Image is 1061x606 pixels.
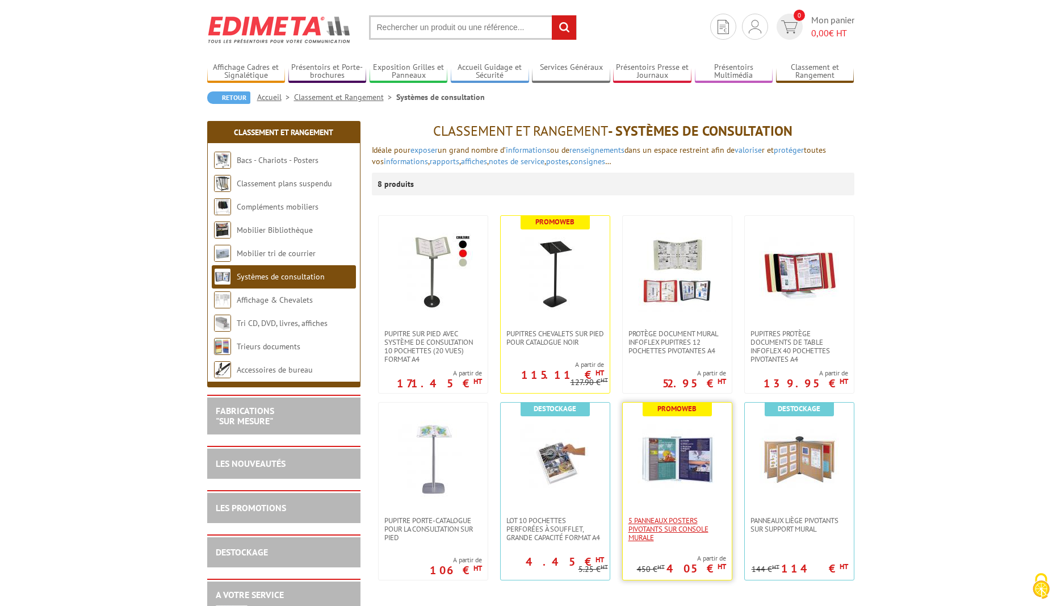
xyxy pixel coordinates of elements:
h1: - Systèmes de consultation [372,124,854,139]
input: Rechercher un produit ou une référence... [369,15,577,40]
a: valorise [735,145,762,155]
a: notes de service [489,156,544,166]
a: LES PROMOTIONS [216,502,286,513]
a: consignes [571,156,605,166]
a: Systèmes de consultation [237,271,325,282]
img: Compléments mobiliers [214,198,231,215]
img: Pupitres protège documents de table Infoflex 40 pochettes pivotantes A4 [760,233,839,312]
a: Affichage & Chevalets [237,295,313,305]
a: LES NOUVEAUTÉS [216,458,286,469]
a: Présentoirs Multimédia [695,62,773,81]
span: Lot 10 Pochettes perforées à soufflet, grande capacité format A4 [506,516,604,542]
img: Bacs - Chariots - Posters [214,152,231,169]
img: Classement plans suspendu [214,175,231,192]
a: renseignements [569,145,624,155]
img: Trieurs documents [214,338,231,355]
sup: HT [595,555,604,565]
span: A partir de [397,369,482,378]
li: Systèmes de consultation [396,91,485,103]
img: Edimeta [207,9,352,51]
a: Pupitres protège documents de table Infoflex 40 pochettes pivotantes A4 [745,329,854,363]
img: devis rapide [718,20,729,34]
sup: HT [473,563,482,573]
a: Lot 10 Pochettes perforées à soufflet, grande capacité format A4 [501,516,610,542]
span: A partir de [637,554,726,563]
span: Mon panier [811,14,854,40]
a: rapports [430,156,459,166]
img: devis rapide [749,20,761,34]
p: 115.11 € [521,371,604,378]
a: Pupitre porte-catalogue pour la consultation sur pied [379,516,488,542]
img: Affichage & Chevalets [214,291,231,308]
span: Classement et Rangement [433,122,608,140]
p: 450 € [637,565,665,574]
img: Mobilier tri de courrier [214,245,231,262]
a: Classement et Rangement [234,127,333,137]
span: A partir de [764,369,848,378]
img: Protège document mural Infoflex pupitres 12 pochettes pivotantes A4 [638,233,716,312]
img: Tri CD, DVD, livres, affiches [214,315,231,332]
img: Accessoires de bureau [214,361,231,378]
button: Cookies (fenêtre modale) [1021,567,1061,606]
a: Accueil [257,92,294,102]
p: 144 € [752,565,779,574]
a: informations [506,145,550,155]
a: Classement et Rangement [776,62,854,81]
b: Destockage [534,404,576,413]
p: 52.95 € [662,380,726,387]
a: affiches [461,156,487,166]
span: A partir de [501,360,604,369]
span: Protège document mural Infoflex pupitres 12 pochettes pivotantes A4 [628,329,726,355]
span: Pupitres protège documents de table Infoflex 40 pochettes pivotantes A4 [750,329,848,363]
b: Destockage [778,404,820,413]
p: 114 € [781,565,848,572]
a: devis rapide 0 Mon panier 0,00€ HT [774,14,854,40]
img: Systèmes de consultation [214,268,231,285]
span: Idéale pour [372,145,410,155]
sup: HT [718,377,726,386]
sup: HT [718,562,726,571]
a: Panneaux liège pivotants sur support mural [745,516,854,533]
b: Promoweb [535,217,574,227]
a: DESTOCKAGE [216,546,268,558]
a: Accueil Guidage et Sécurité [451,62,529,81]
a: Protège document mural Infoflex pupitres 12 pochettes pivotantes A4 [623,329,732,355]
a: Services Généraux [532,62,610,81]
a: 5 panneaux posters pivotants sur console murale [623,516,732,542]
span: un grand nombre d’ ou de dans un espace restreint afin de r et toutes vos , , , , , … [372,145,826,166]
p: 171.45 € [397,380,482,387]
p: 127.90 € [571,378,608,387]
a: informations [384,156,428,166]
sup: HT [840,377,848,386]
a: Compléments mobiliers [237,202,318,212]
p: 5.25 € [578,565,608,574]
p: 139.95 € [764,380,848,387]
sup: HT [601,563,608,571]
img: Mobilier Bibliothèque [214,221,231,239]
p: 4.45 € [526,558,604,565]
span: Panneaux liège pivotants sur support mural [750,516,848,533]
a: Présentoirs et Porte-brochures [288,62,367,81]
a: Bacs - Chariots - Posters [237,155,318,165]
span: PUPITRES CHEVALETS SUR PIED POUR CATALOGUE NOIR [506,329,604,346]
img: devis rapide [781,20,798,34]
a: Exposition Grilles et Panneaux [370,62,448,81]
span: 0,00 [811,27,829,39]
h2: A votre service [216,590,352,600]
b: Promoweb [657,404,697,413]
span: Pupitre porte-catalogue pour la consultation sur pied [384,516,482,542]
sup: HT [840,562,848,571]
a: Présentoirs Presse et Journaux [613,62,691,81]
a: protéger [774,145,804,155]
p: 8 produits [378,173,420,195]
a: FABRICATIONS"Sur Mesure" [216,405,274,427]
span: A partir de [662,369,726,378]
a: Affichage Cadres et Signalétique [207,62,286,81]
img: Cookies (fenêtre modale) [1027,572,1055,600]
a: exposer [410,145,438,155]
a: Classement plans suspendu [237,178,332,189]
sup: HT [473,377,482,386]
img: Pupitre porte-catalogue pour la consultation sur pied [393,420,473,499]
a: Tri CD, DVD, livres, affiches [237,318,328,328]
span: € HT [811,27,854,40]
